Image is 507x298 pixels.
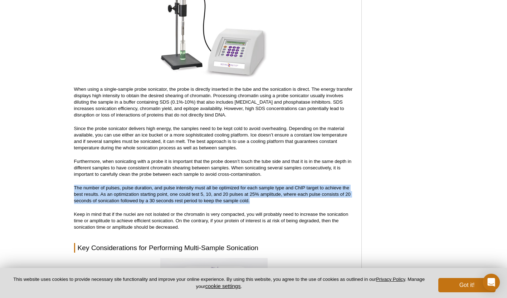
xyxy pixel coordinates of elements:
h2: Key Considerations for Performing Multi-Sample Sonication [74,243,354,253]
p: When using a single-sample probe sonicator, the probe is directly inserted in the tube and the so... [74,86,354,118]
a: Privacy Policy [376,277,405,282]
button: Got it! [438,278,496,292]
p: The number of pulses, pulse duration, and pulse intensity must all be optimized for each sample t... [74,185,354,204]
p: Furthermore, when sonicating with a probe it is important that the probe doesn’t touch the tube s... [74,158,354,178]
p: Since the probe sonicator delivers high energy, the samples need to be kept cold to avoid overhea... [74,125,354,151]
div: Open Intercom Messenger [483,274,500,291]
p: This website uses cookies to provide necessary site functionality and improve your online experie... [11,276,426,290]
p: Keep in mind that if the nuclei are not isolated or the chromatin is very compacted, you will pro... [74,211,354,230]
button: cookie settings [205,283,240,289]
